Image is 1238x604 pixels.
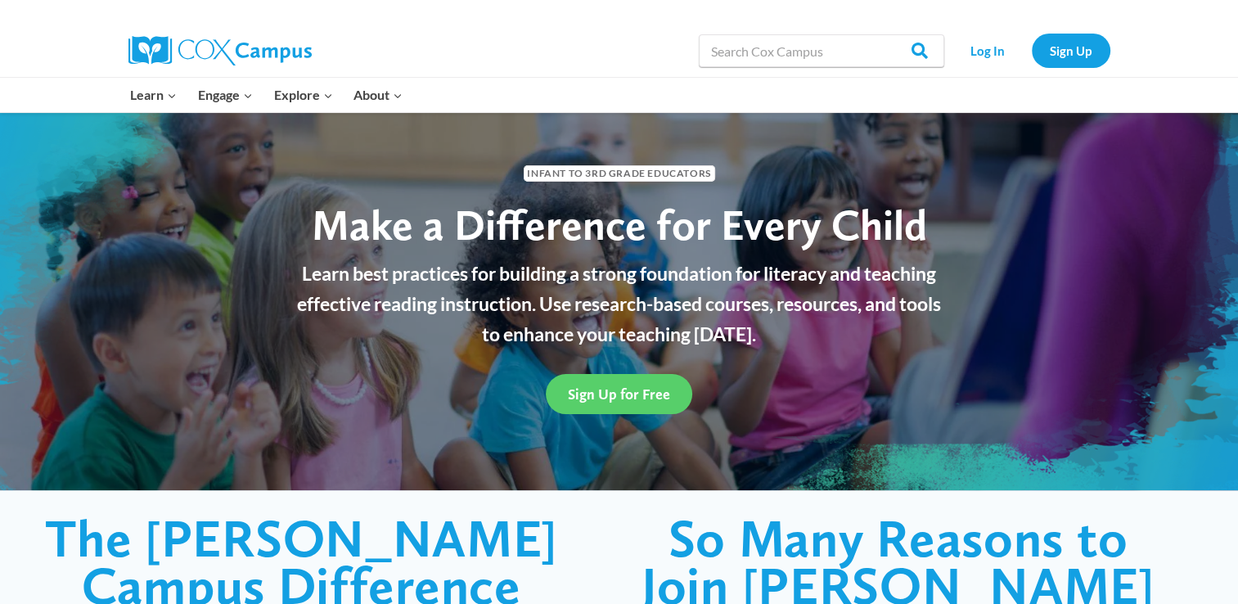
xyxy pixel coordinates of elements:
p: Learn best practices for building a strong foundation for literacy and teaching effective reading... [288,259,951,349]
img: Cox Campus [128,36,312,65]
span: Make a Difference for Every Child [312,199,927,250]
a: Log In [952,34,1024,67]
button: Child menu of About [343,78,413,112]
span: Infant to 3rd Grade Educators [524,165,715,181]
a: Sign Up [1032,34,1110,67]
button: Child menu of Explore [263,78,344,112]
nav: Primary Navigation [120,78,413,112]
span: Sign Up for Free [568,385,670,403]
nav: Secondary Navigation [952,34,1110,67]
a: Sign Up for Free [546,374,692,414]
button: Child menu of Learn [120,78,188,112]
input: Search Cox Campus [699,34,944,67]
button: Child menu of Engage [187,78,263,112]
